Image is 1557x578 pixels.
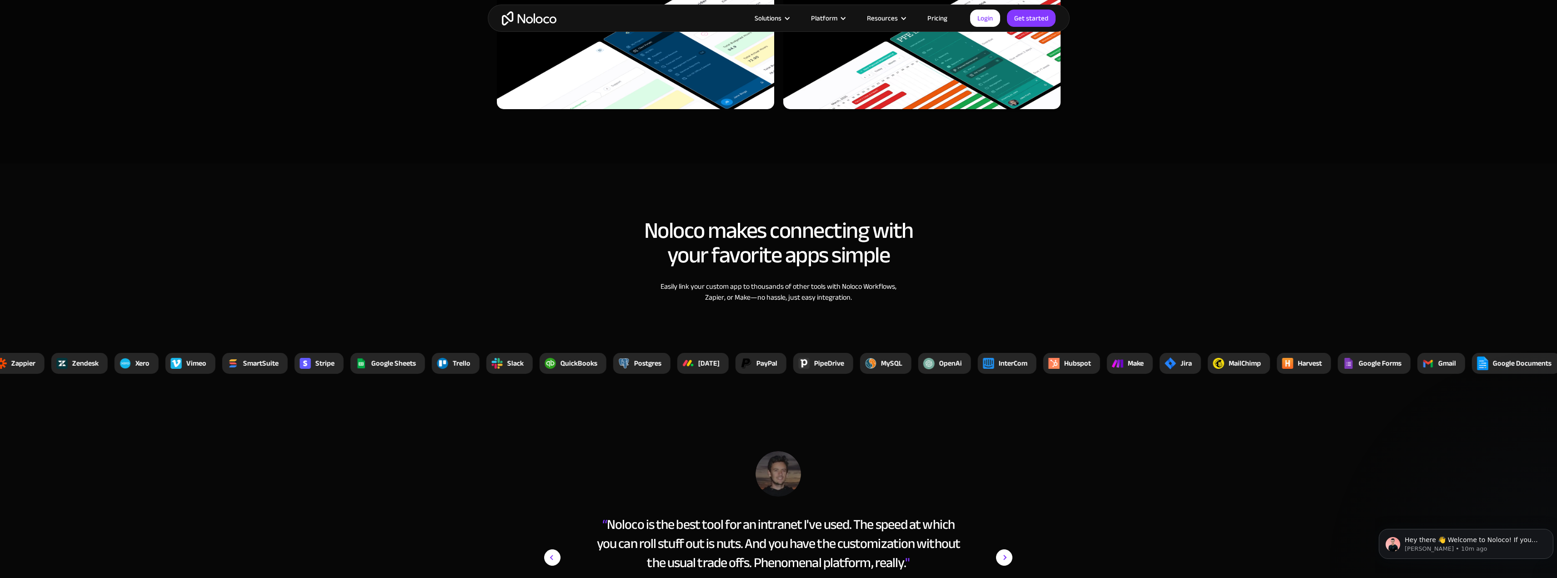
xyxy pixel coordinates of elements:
[1438,358,1456,369] div: Gmail
[502,11,556,25] a: home
[755,12,781,24] div: Solutions
[602,512,607,537] span: “
[939,358,962,369] div: OpenAi
[1128,358,1144,369] div: Make
[1181,358,1192,369] div: Jira
[1229,358,1261,369] div: MailChimp
[756,358,777,369] div: PayPal
[497,218,1061,267] h2: Noloco makes connecting with your favorite apps simple
[634,358,661,369] div: Postgres
[186,358,206,369] div: Vimeo
[698,358,720,369] div: [DATE]
[916,12,959,24] a: Pricing
[1375,510,1557,573] iframe: Intercom notifications message
[561,358,597,369] div: QuickBooks
[867,12,898,24] div: Resources
[856,12,916,24] div: Resources
[243,358,279,369] div: SmartSuite
[881,358,902,369] div: MySQL
[1298,358,1322,369] div: Harvest
[1007,10,1056,27] a: Get started
[970,10,1000,27] a: Login
[592,515,964,572] div: Noloco is the best tool for an intranet I've used. The speed at which you can roll stuff out is n...
[1493,358,1552,369] div: Google Documents
[658,281,899,303] div: Easily link your custom app to thousands of other tools with Noloco Workflows, Zapier, or Make—no...
[453,358,471,369] div: Trello
[11,358,35,369] div: Zappier
[1064,358,1091,369] div: Hubspot
[135,358,150,369] div: Xero
[507,358,524,369] div: Slack
[1359,358,1402,369] div: Google Forms
[999,358,1027,369] div: InterCom
[905,550,910,575] span: "
[811,12,837,24] div: Platform
[371,358,416,369] div: Google Sheets
[72,358,99,369] div: Zendesk
[800,12,856,24] div: Platform
[814,358,844,369] div: PipeDrive
[743,12,800,24] div: Solutions
[315,358,335,369] div: Stripe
